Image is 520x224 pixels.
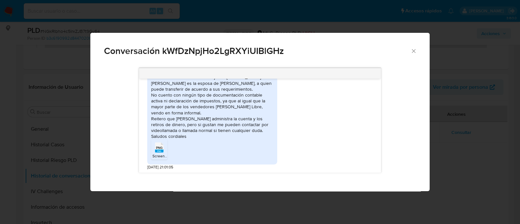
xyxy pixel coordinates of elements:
button: Cerrar [410,48,416,54]
span: Screenshot_20230524-165102.png [152,153,214,158]
span: PNG [156,146,162,150]
span: [DATE] 21:01:05 [147,164,173,170]
div: Comunicación [90,33,430,191]
span: Conversación kWfDzNpjHo2LgRXYiUIBlGHz [104,46,410,56]
div: Hola. Soy [PERSON_NAME]. Mi actividad es jubilado. Adjunto mi liquidación de jubilación. Mi hijas... [151,39,273,139]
